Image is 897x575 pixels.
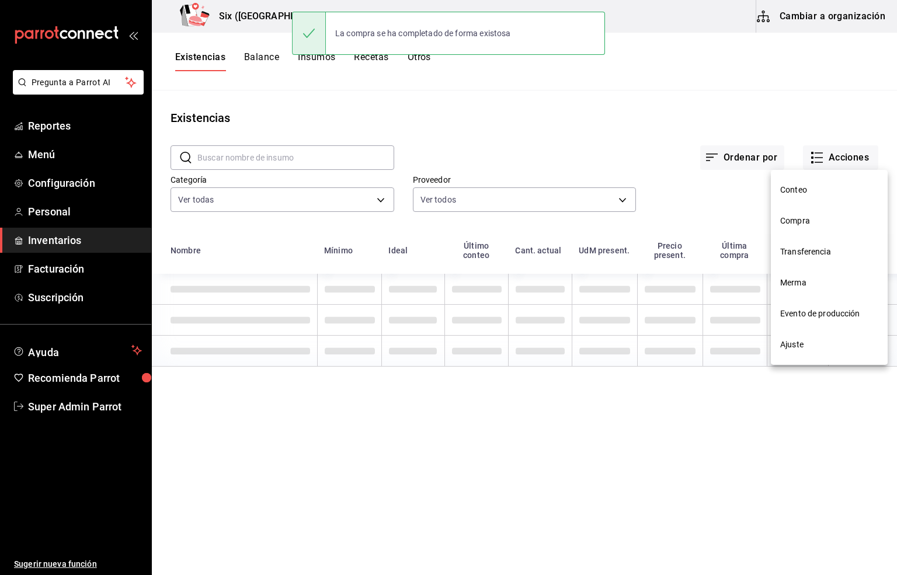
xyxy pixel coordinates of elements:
span: Compra [780,215,878,227]
span: Conteo [780,184,878,196]
span: Ajuste [780,339,878,351]
div: La compra se ha completado de forma existosa [326,20,520,46]
span: Evento de producción [780,308,878,320]
span: Merma [780,277,878,289]
span: Transferencia [780,246,878,258]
